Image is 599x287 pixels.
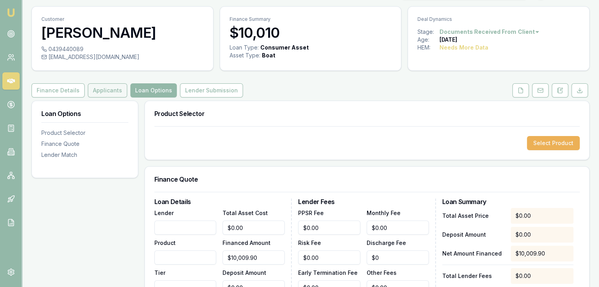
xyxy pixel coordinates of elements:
[41,129,128,137] div: Product Selector
[417,44,440,52] div: HEM:
[154,199,285,205] h3: Loan Details
[154,210,174,216] label: Lender
[223,250,285,265] input: $
[223,210,268,216] label: Total Asset Cost
[41,25,204,40] h3: [PERSON_NAME]
[180,83,243,98] button: Lender Submission
[6,8,16,17] img: emu-icon-u.png
[86,83,129,98] a: Applicants
[442,199,573,205] h3: Loan Summary
[417,16,580,22] p: Deal Dynamics
[440,36,457,44] div: [DATE]
[511,227,573,243] div: $0.00
[442,212,505,220] p: Total Asset Price
[260,44,309,52] div: Consumer Asset
[230,44,259,52] div: Loan Type:
[442,250,505,258] p: Net Amount Financed
[442,231,505,239] p: Deposit Amount
[298,269,358,276] label: Early Termination Fee
[130,83,177,98] button: Loan Options
[367,221,429,235] input: $
[223,269,266,276] label: Deposit Amount
[154,269,165,276] label: Tier
[178,83,245,98] a: Lender Submission
[223,221,285,235] input: $
[367,239,406,246] label: Discharge Fee
[417,36,440,44] div: Age:
[223,239,271,246] label: Financed Amount
[230,16,392,22] p: Finance Summary
[440,28,540,36] button: Documents Received From Client
[41,110,128,117] h3: Loan Options
[511,246,573,261] div: $10,009.90
[129,83,178,98] a: Loan Options
[298,221,360,235] input: $
[32,83,85,98] button: Finance Details
[262,52,275,59] div: Boat
[230,52,260,59] div: Asset Type :
[367,250,429,265] input: $
[442,272,505,280] p: Total Lender Fees
[367,269,397,276] label: Other Fees
[32,83,86,98] a: Finance Details
[41,140,128,148] div: Finance Quote
[511,208,573,224] div: $0.00
[298,239,321,246] label: Risk Fee
[527,136,580,150] button: Select Product
[41,16,204,22] p: Customer
[440,44,488,52] div: Needs More Data
[154,176,580,182] h3: Finance Quote
[41,53,204,61] div: [EMAIL_ADDRESS][DOMAIN_NAME]
[230,25,392,40] h3: $10,010
[417,28,440,36] div: Stage:
[511,268,573,284] div: $0.00
[298,199,428,205] h3: Lender Fees
[154,239,176,246] label: Product
[367,210,401,216] label: Monthly Fee
[41,45,204,53] div: 0439440089
[154,110,580,117] h3: Product Selector
[298,250,360,265] input: $
[41,151,128,159] div: Lender Match
[88,83,127,98] button: Applicants
[298,210,324,216] label: PPSR Fee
